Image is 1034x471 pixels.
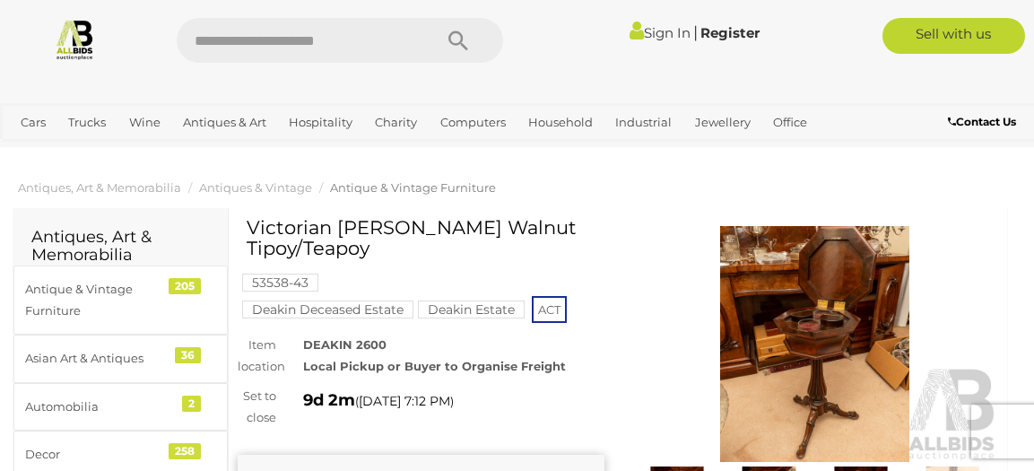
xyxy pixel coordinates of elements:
[13,383,228,431] a: Automobilia 2
[282,108,360,137] a: Hospitality
[688,108,758,137] a: Jewellery
[13,108,53,137] a: Cars
[13,335,228,382] a: Asian Art & Antiques 36
[242,302,413,317] a: Deakin Deceased Estate
[418,301,525,318] mark: Deakin Estate
[25,397,173,417] div: Automobilia
[413,18,503,63] button: Search
[693,22,698,42] span: |
[25,279,173,321] div: Antique & Vintage Furniture
[242,275,318,290] a: 53538-43
[359,393,450,409] span: [DATE] 7:12 PM
[122,108,168,137] a: Wine
[303,359,566,373] strong: Local Pickup or Buyer to Organise Freight
[25,444,173,465] div: Decor
[368,108,424,137] a: Charity
[521,108,600,137] a: Household
[303,390,355,410] strong: 9d 2m
[247,217,600,258] h1: Victorian [PERSON_NAME] Walnut Tipoy/Teapoy
[882,18,1025,54] a: Sell with us
[242,301,413,318] mark: Deakin Deceased Estate
[169,278,201,294] div: 205
[631,226,998,463] img: Victorian Burr Walnut Tipoy/Teapoy
[54,18,96,60] img: Allbids.com.au
[73,137,214,167] a: [GEOGRAPHIC_DATA]
[224,335,290,377] div: Item location
[175,347,201,363] div: 36
[13,266,228,335] a: Antique & Vintage Furniture 205
[433,108,513,137] a: Computers
[224,386,290,428] div: Set to close
[176,108,274,137] a: Antiques & Art
[182,396,201,412] div: 2
[61,108,113,137] a: Trucks
[13,137,65,167] a: Sports
[630,24,691,41] a: Sign In
[948,115,1016,128] b: Contact Us
[355,394,454,408] span: ( )
[18,180,181,195] a: Antiques, Art & Memorabilia
[303,337,387,352] strong: DEAKIN 2600
[700,24,760,41] a: Register
[169,443,201,459] div: 258
[199,180,312,195] a: Antiques & Vintage
[948,112,1021,132] a: Contact Us
[766,108,814,137] a: Office
[418,302,525,317] a: Deakin Estate
[330,180,496,195] a: Antique & Vintage Furniture
[31,229,210,265] h2: Antiques, Art & Memorabilia
[242,274,318,292] mark: 53538-43
[532,296,567,323] span: ACT
[25,348,173,369] div: Asian Art & Antiques
[608,108,679,137] a: Industrial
